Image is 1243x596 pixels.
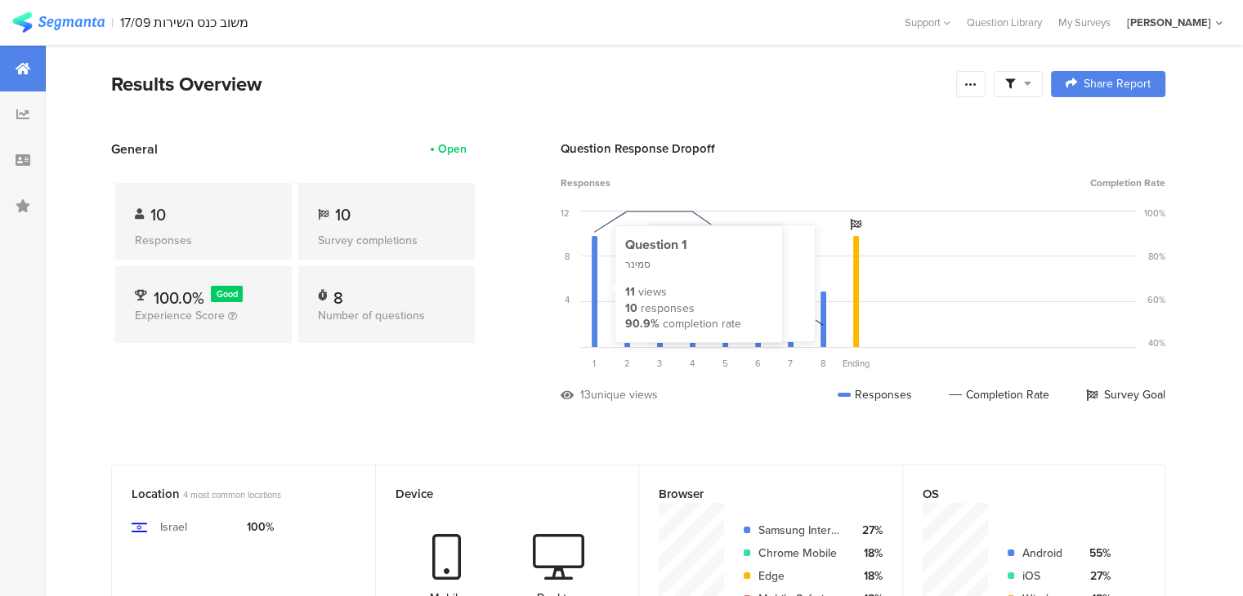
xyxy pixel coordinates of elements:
[561,176,610,190] span: Responses
[565,293,570,306] div: 4
[111,69,948,99] div: Results Overview
[1084,78,1151,90] span: Share Report
[111,13,114,32] div: |
[839,357,872,370] div: Ending
[183,488,281,501] span: 4 most common locations
[722,357,728,370] span: 5
[820,357,825,370] span: 8
[1022,545,1069,562] div: Android
[657,357,662,370] span: 3
[625,316,660,332] div: 90.9%
[592,357,596,370] span: 1
[591,386,658,403] div: unique views
[625,284,635,300] div: 11
[318,232,455,249] div: Survey completions
[1147,293,1165,306] div: 60%
[132,485,329,503] div: Location
[638,284,667,300] div: views
[1144,207,1165,220] div: 100%
[959,15,1050,30] a: Question Library
[788,357,793,370] span: 7
[690,357,695,370] span: 4
[247,518,274,536] div: 100%
[625,300,637,317] div: 10
[625,258,772,272] div: סמינר
[335,202,351,227] span: 10
[641,300,695,317] div: responses
[561,140,1165,158] div: Question Response Dropoff
[12,12,105,33] img: segmanta logo
[923,485,1119,503] div: OS
[1050,15,1119,30] a: My Surveys
[850,219,861,230] i: Survey Goal
[854,545,883,562] div: 18%
[318,307,425,324] span: Number of questions
[438,140,467,158] div: Open
[949,386,1049,403] div: Completion Rate
[854,522,883,539] div: 27%
[580,386,591,403] div: 13
[111,140,158,158] span: General
[396,485,592,503] div: Device
[160,518,187,536] div: Israel
[905,10,950,35] div: Support
[758,522,841,539] div: Samsung Internet
[135,307,225,324] span: Experience Score
[1148,336,1165,349] div: 40%
[625,236,772,254] div: Question 1
[217,287,238,300] span: Good
[1090,176,1165,190] span: Completion Rate
[333,286,343,302] div: 8
[838,386,912,403] div: Responses
[1082,545,1111,562] div: 55%
[758,567,841,585] div: Edge
[659,485,856,503] div: Browser
[1086,386,1165,403] div: Survey Goal
[561,207,570,220] div: 12
[1148,250,1165,263] div: 80%
[854,567,883,585] div: 18%
[135,232,272,249] div: Responses
[1022,567,1069,585] div: iOS
[624,357,630,370] span: 2
[755,357,761,370] span: 6
[150,202,166,227] span: 10
[120,15,248,30] div: משוב כנס השירות 17/09
[663,316,741,332] div: completion rate
[758,545,841,562] div: Chrome Mobile
[154,286,204,310] span: 100.0%
[565,250,570,263] div: 8
[1082,567,1111,585] div: 27%
[1127,15,1211,30] div: [PERSON_NAME]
